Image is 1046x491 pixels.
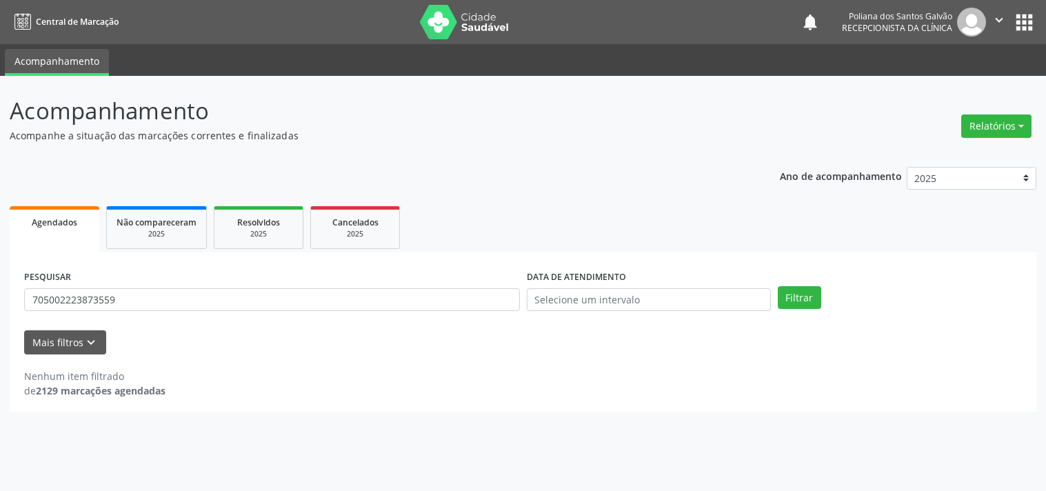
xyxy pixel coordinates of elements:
button: notifications [801,12,820,32]
span: Agendados [32,217,77,228]
span: Cancelados [332,217,379,228]
span: Central de Marcação [36,16,119,28]
div: 2025 [117,229,197,239]
input: Nome, CNS [24,288,520,312]
span: Resolvidos [237,217,280,228]
label: DATA DE ATENDIMENTO [527,267,626,288]
button: Filtrar [778,286,821,310]
button: Relatórios [961,114,1032,138]
input: Selecione um intervalo [527,288,771,312]
p: Ano de acompanhamento [780,167,902,184]
img: img [957,8,986,37]
span: Recepcionista da clínica [842,22,952,34]
button: apps [1012,10,1036,34]
div: Nenhum item filtrado [24,369,165,383]
i:  [992,12,1007,28]
p: Acompanhamento [10,94,728,128]
i: keyboard_arrow_down [83,335,99,350]
div: de [24,383,165,398]
div: Poliana dos Santos Galvão [842,10,952,22]
div: 2025 [224,229,293,239]
a: Acompanhamento [5,49,109,76]
a: Central de Marcação [10,10,119,33]
div: 2025 [321,229,390,239]
label: PESQUISAR [24,267,71,288]
button: Mais filtroskeyboard_arrow_down [24,330,106,354]
p: Acompanhe a situação das marcações correntes e finalizadas [10,128,728,143]
span: Não compareceram [117,217,197,228]
strong: 2129 marcações agendadas [36,384,165,397]
button:  [986,8,1012,37]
